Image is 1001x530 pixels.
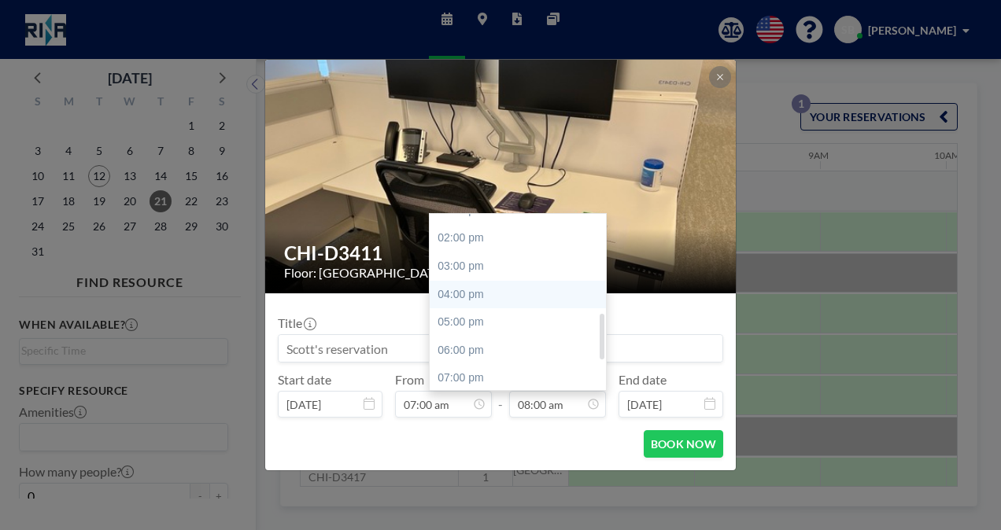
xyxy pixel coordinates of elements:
[278,372,331,388] label: Start date
[430,308,614,337] div: 05:00 pm
[284,265,458,281] span: Floor: [GEOGRAPHIC_DATA], ...
[430,252,614,281] div: 03:00 pm
[430,364,614,392] div: 07:00 pm
[279,335,722,362] input: Scott's reservation
[284,241,718,265] h2: CHI-D3411
[430,337,614,365] div: 06:00 pm
[395,372,424,388] label: From
[430,281,614,309] div: 04:00 pm
[498,377,503,412] span: -
[619,372,667,388] label: End date
[644,430,723,458] button: BOOK NOW
[430,224,614,252] div: 02:00 pm
[278,315,315,331] label: Title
